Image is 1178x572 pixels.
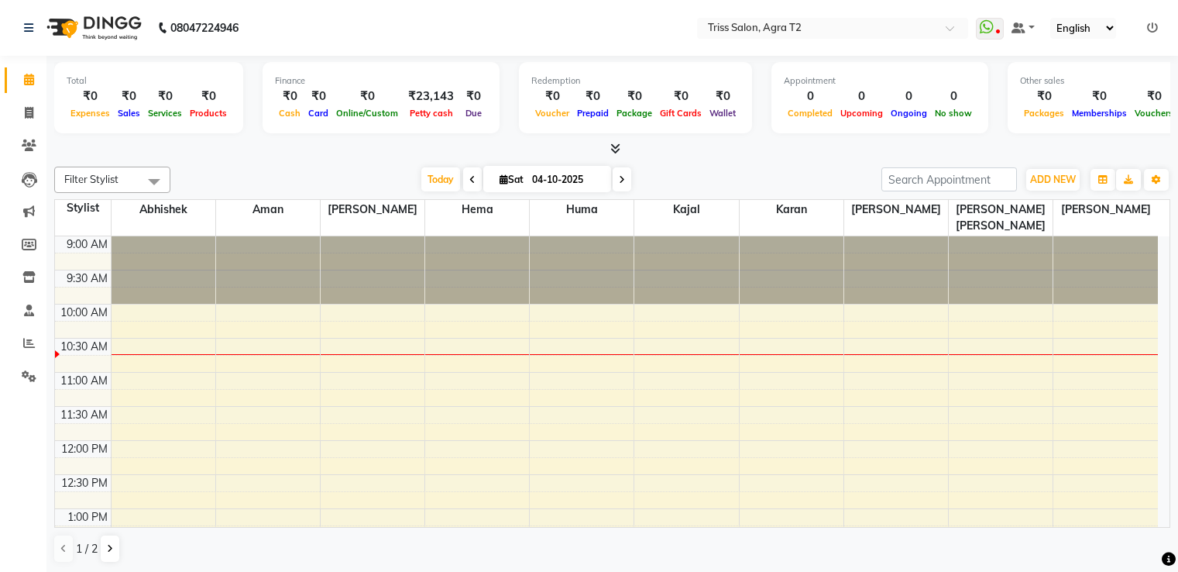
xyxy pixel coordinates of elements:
[460,88,487,105] div: ₹0
[1131,108,1177,119] span: Vouchers
[186,108,231,119] span: Products
[881,167,1017,191] input: Search Appointment
[55,200,111,216] div: Stylist
[57,305,111,321] div: 10:00 AM
[887,108,931,119] span: Ongoing
[58,475,111,491] div: 12:30 PM
[784,74,976,88] div: Appointment
[462,108,486,119] span: Due
[1020,88,1068,105] div: ₹0
[186,88,231,105] div: ₹0
[530,200,634,219] span: Huma
[114,108,144,119] span: Sales
[304,108,332,119] span: Card
[1068,88,1131,105] div: ₹0
[64,173,118,185] span: Filter Stylist
[836,88,887,105] div: 0
[67,74,231,88] div: Total
[57,407,111,423] div: 11:30 AM
[144,88,186,105] div: ₹0
[706,88,740,105] div: ₹0
[216,200,320,219] span: Aman
[114,88,144,105] div: ₹0
[844,200,948,219] span: [PERSON_NAME]
[531,74,740,88] div: Redemption
[275,74,487,88] div: Finance
[1053,200,1158,219] span: [PERSON_NAME]
[784,88,836,105] div: 0
[57,373,111,389] div: 11:00 AM
[170,6,239,50] b: 08047224946
[406,108,457,119] span: Petty cash
[949,200,1053,236] span: [PERSON_NAME] [PERSON_NAME]
[740,200,843,219] span: Karan
[76,541,98,557] span: 1 / 2
[67,88,114,105] div: ₹0
[64,509,111,525] div: 1:00 PM
[656,88,706,105] div: ₹0
[656,108,706,119] span: Gift Cards
[112,200,215,219] span: Abhishek
[573,88,613,105] div: ₹0
[1030,174,1076,185] span: ADD NEW
[613,88,656,105] div: ₹0
[1026,169,1080,191] button: ADD NEW
[706,108,740,119] span: Wallet
[304,88,332,105] div: ₹0
[527,168,605,191] input: 2025-10-04
[887,88,931,105] div: 0
[57,339,111,355] div: 10:30 AM
[421,167,460,191] span: Today
[613,108,656,119] span: Package
[402,88,460,105] div: ₹23,143
[275,88,304,105] div: ₹0
[64,270,111,287] div: 9:30 AM
[931,88,976,105] div: 0
[321,200,424,219] span: [PERSON_NAME]
[275,108,304,119] span: Cash
[496,174,527,185] span: Sat
[425,200,529,219] span: Hema
[144,108,186,119] span: Services
[58,441,111,457] div: 12:00 PM
[784,108,836,119] span: Completed
[64,236,111,253] div: 9:00 AM
[39,6,146,50] img: logo
[1068,108,1131,119] span: Memberships
[67,108,114,119] span: Expenses
[634,200,738,219] span: Kajal
[931,108,976,119] span: No show
[531,88,573,105] div: ₹0
[1020,108,1068,119] span: Packages
[573,108,613,119] span: Prepaid
[1131,88,1177,105] div: ₹0
[836,108,887,119] span: Upcoming
[332,88,402,105] div: ₹0
[531,108,573,119] span: Voucher
[332,108,402,119] span: Online/Custom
